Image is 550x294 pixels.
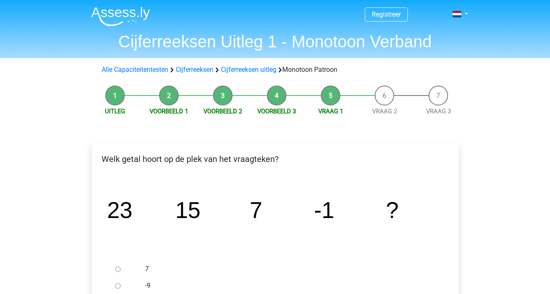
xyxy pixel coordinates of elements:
a: Vraag 2 [372,108,397,115]
img: Assessly [91,7,150,26]
a: Uitleg [105,108,125,115]
a: Vraag 3 [426,108,451,115]
a: Vraag 1 [318,108,343,115]
h1: Cijferreeksen Uitleg 1 - Monotoon Verband [85,32,466,51]
tspan: -1 [314,197,334,223]
tspan: ? [386,197,398,223]
a: Cijferreeksen [176,66,213,73]
a: Cijferreeksen uitleg [221,66,276,73]
a: Voorbeeld 2 [204,108,242,115]
tspan: 23 [107,197,132,223]
a: Registreer [372,10,401,18]
a: Alle Capaciteitentesten [102,66,168,73]
a: Voorbeeld 1 [150,108,188,115]
tspan: 7 [250,197,262,223]
tspan: 15 [175,197,200,223]
a: Voorbeeld 3 [257,108,296,115]
label: 7 [145,264,432,274]
label: -9 [145,281,432,291]
div: Monotoon Patroon [98,65,452,75]
p: Welk getal hoort op de plek van het vraagteken? [98,153,452,165]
